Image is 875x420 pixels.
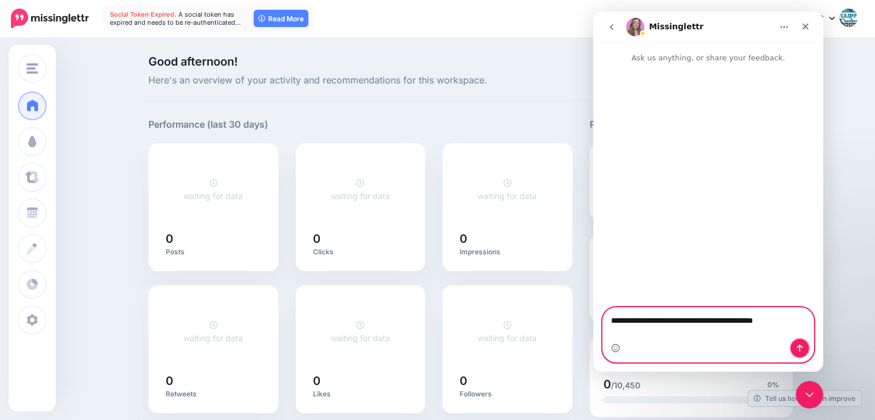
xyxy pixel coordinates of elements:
[611,380,640,390] span: /10,450
[331,320,390,343] a: waiting for data
[796,381,823,408] iframe: Intercom live chat
[18,18,28,28] img: logo_orange.svg
[313,390,408,399] p: Likes
[11,9,89,28] img: Missinglettr
[603,377,611,391] span: 0
[184,178,243,201] a: waiting for data
[313,247,408,257] p: Clicks
[31,67,40,76] img: tab_domain_overview_orange.svg
[748,391,861,406] a: Tell us how we can improve
[166,247,261,257] p: Posts
[30,30,127,39] div: Domain: [DOMAIN_NAME]
[590,117,793,132] h5: Posting Health
[254,10,308,27] a: Read More
[593,12,823,372] iframe: Intercom live chat
[331,178,390,201] a: waiting for data
[110,10,241,26] span: A social token has expired and needs to be re-authenticated…
[460,233,555,245] h5: 0
[44,68,103,75] div: Domain Overview
[26,63,38,74] img: menu.png
[313,375,408,387] h5: 0
[114,67,124,76] img: tab_keywords_by_traffic_grey.svg
[148,117,268,132] h5: Performance (last 30 days)
[148,73,572,88] span: Here's an overview of your activity and recommendations for this workspace.
[759,5,858,33] a: My Account
[477,320,537,343] a: waiting for data
[32,18,56,28] div: v 4.0.25
[110,10,177,18] span: Social Token Expired.
[313,233,408,245] h5: 0
[767,379,779,391] span: 0%
[460,247,555,257] p: Impressions
[460,375,555,387] h5: 0
[127,68,194,75] div: Keywords by Traffic
[18,30,28,39] img: website_grey.svg
[166,233,261,245] h5: 0
[166,390,261,399] p: Retweets
[460,390,555,399] p: Followers
[166,375,261,387] h5: 0
[148,55,238,68] span: Good afternoon!
[184,320,243,343] a: waiting for data
[477,178,537,201] a: waiting for data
